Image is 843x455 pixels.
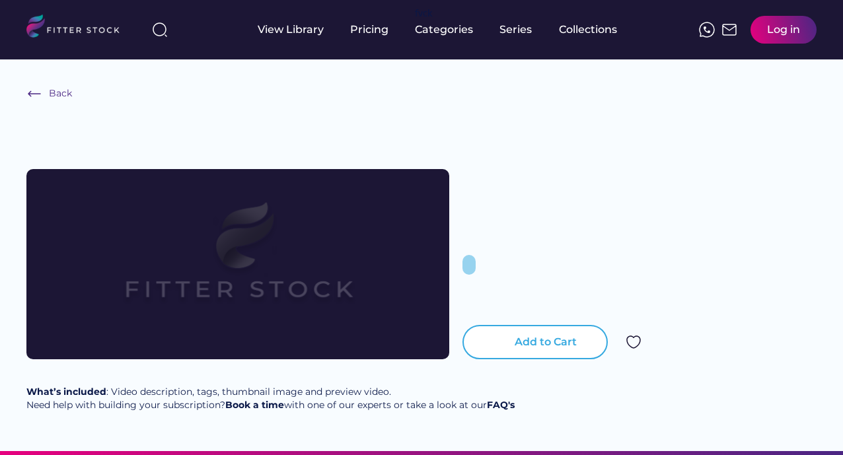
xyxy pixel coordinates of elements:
img: Frame%20%286%29.svg [26,86,42,102]
div: Categories [415,22,473,37]
div: fvck [415,7,432,20]
div: : Video description, tags, thumbnail image and preview video. Need help with building your subscr... [26,386,515,411]
div: Log in [767,22,800,37]
img: Frame%2079%20%281%29.svg [69,169,407,359]
strong: What’s included [26,386,106,398]
a: Book a time [225,399,284,411]
div: Collections [559,22,617,37]
div: Pricing [350,22,388,37]
img: LOGO.svg [26,15,131,42]
img: meteor-icons_whatsapp%20%281%29.svg [699,22,715,38]
img: Frame%2051.svg [721,22,737,38]
div: Back [49,87,72,100]
img: search-normal%203.svg [152,22,168,38]
a: FAQ's [487,399,515,411]
div: Series [499,22,532,37]
button: shopping_cart [494,334,510,350]
img: Group%201000002324.svg [626,334,641,350]
div: View Library [258,22,324,37]
div: Add to Cart [515,335,577,349]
